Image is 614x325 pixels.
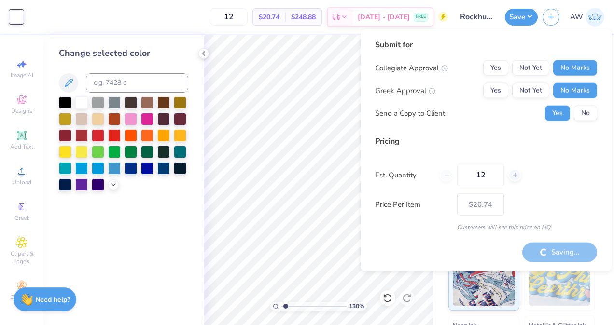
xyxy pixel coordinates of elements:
button: No [574,106,597,121]
span: $248.88 [291,12,316,22]
span: FREE [416,14,426,20]
div: Change selected color [59,47,188,60]
div: Send a Copy to Client [375,108,445,119]
span: Decorate [10,293,33,301]
strong: Need help? [35,295,70,304]
span: Upload [12,178,31,186]
span: AW [570,12,583,23]
button: Yes [545,106,570,121]
button: Yes [483,83,508,98]
span: Designs [11,107,32,115]
span: Image AI [11,71,33,79]
span: Add Text [10,143,33,150]
div: Greek Approval [375,85,435,96]
input: e.g. 7428 c [86,73,188,93]
input: – – [457,164,504,186]
button: No Marks [553,83,597,98]
div: Customers will see this price on HQ. [375,223,597,231]
button: Not Yet [512,83,549,98]
button: Save [505,9,538,26]
div: Collegiate Approval [375,62,448,73]
button: No Marks [553,60,597,76]
span: [DATE] - [DATE] [358,12,410,22]
span: Greek [14,214,29,222]
label: Est. Quantity [375,169,433,180]
img: Puff Ink [529,258,591,306]
label: Price Per Item [375,199,450,210]
span: Clipart & logos [5,250,39,265]
button: Yes [483,60,508,76]
div: Submit for [375,39,597,51]
button: Not Yet [512,60,549,76]
img: Standard [453,258,515,306]
div: Pricing [375,135,597,147]
a: AW [570,8,604,27]
span: 130 % [349,302,364,311]
input: – – [210,8,248,26]
input: Untitled Design [453,7,500,27]
img: Allison Wicks [586,8,604,27]
span: $20.74 [259,12,279,22]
